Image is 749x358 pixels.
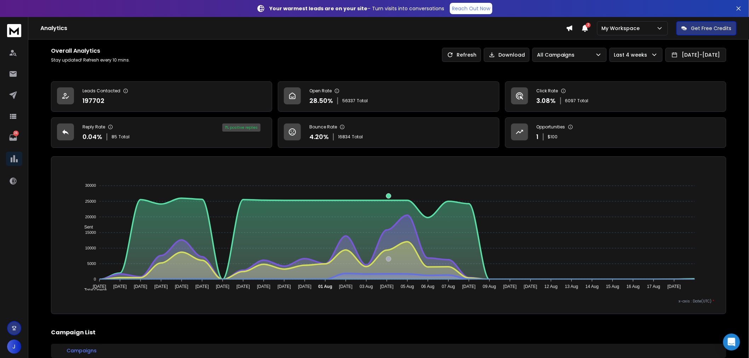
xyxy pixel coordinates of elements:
p: Opportunities [537,124,565,130]
h1: Analytics [40,24,566,33]
tspan: [DATE] [298,284,311,289]
a: Leads Contacted197702 [51,81,272,112]
span: Total [578,98,589,104]
p: 4.20 % [309,132,329,142]
tspan: 25000 [85,199,96,203]
strong: Your warmest leads are on your site [269,5,367,12]
p: x-axis : Date(UTC) [63,299,715,304]
tspan: [DATE] [257,284,270,289]
span: Total [352,134,363,140]
tspan: 03 Aug [360,284,373,289]
tspan: 10000 [85,246,96,250]
p: Refresh [457,51,476,58]
p: 1 [537,132,539,142]
tspan: [DATE] [503,284,517,289]
p: 28.50 % [309,96,333,106]
p: $ 100 [548,134,558,140]
p: Reach Out Now [452,5,490,12]
tspan: 0 [94,277,96,282]
tspan: 15000 [85,230,96,235]
tspan: 20000 [85,215,96,219]
p: Reply Rate [82,124,105,130]
h1: Overall Analytics [51,47,130,55]
a: Opportunities1$100 [505,117,726,148]
span: Total Opens [79,288,107,293]
tspan: [DATE] [668,284,681,289]
tspan: 01 Aug [318,284,332,289]
p: Open Rate [309,88,332,94]
span: Sent [79,225,93,230]
tspan: [DATE] [175,284,188,289]
tspan: 17 Aug [647,284,660,289]
p: Download [498,51,525,58]
span: Total [357,98,368,104]
tspan: 15 Aug [606,284,619,289]
a: Bounce Rate4.20%16834Total [278,117,499,148]
p: 197702 [82,96,104,106]
a: Open Rate28.50%56337Total [278,81,499,112]
button: J [7,340,21,354]
tspan: [DATE] [462,284,476,289]
tspan: [DATE] [339,284,353,289]
p: – Turn visits into conversations [269,5,444,12]
p: Get Free Credits [691,25,732,32]
p: All Campaigns [537,51,578,58]
div: 1 % positive replies [222,123,261,132]
p: 0.04 % [82,132,102,142]
tspan: [DATE] [93,284,106,289]
tspan: 14 Aug [585,284,599,289]
tspan: 06 Aug [421,284,434,289]
span: 6097 [565,98,576,104]
button: Refresh [442,48,481,62]
p: Click Rate [537,88,558,94]
p: Last 4 weeks [614,51,650,58]
span: Total [119,134,130,140]
tspan: [DATE] [113,284,127,289]
span: 85 [112,134,117,140]
p: Stay updated! Refresh every 10 mins. [51,57,130,63]
span: 16834 [338,134,350,140]
tspan: [DATE] [380,284,394,289]
button: Get Free Credits [676,21,737,35]
button: [DATE]-[DATE] [665,48,726,62]
img: logo [7,24,21,37]
p: Leads Contacted [82,88,120,94]
tspan: [DATE] [216,284,229,289]
a: 26 [6,131,20,145]
tspan: 12 Aug [544,284,558,289]
p: 26 [13,131,19,136]
div: Open Intercom Messenger [723,334,740,351]
tspan: [DATE] [154,284,168,289]
p: My Workspace [602,25,643,32]
p: 3.08 % [537,96,556,106]
tspan: [DATE] [236,284,250,289]
a: Click Rate3.08%6097Total [505,81,726,112]
tspan: 07 Aug [442,284,455,289]
h2: Campaign List [51,328,726,337]
tspan: 16 Aug [627,284,640,289]
tspan: 09 Aug [483,284,496,289]
tspan: [DATE] [134,284,147,289]
span: 56337 [342,98,355,104]
a: Reply Rate0.04%85Total1% positive replies [51,117,272,148]
tspan: [DATE] [524,284,537,289]
tspan: 05 Aug [401,284,414,289]
span: 2 [586,23,591,28]
button: Download [484,48,530,62]
tspan: 13 Aug [565,284,578,289]
tspan: [DATE] [278,284,291,289]
tspan: 5000 [87,262,96,266]
a: Reach Out Now [450,3,492,14]
p: Bounce Rate [309,124,337,130]
tspan: [DATE] [195,284,209,289]
tspan: 30000 [85,184,96,188]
